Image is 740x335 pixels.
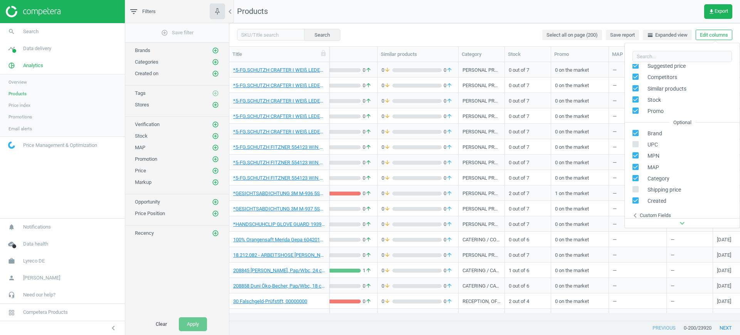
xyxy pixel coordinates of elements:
i: add_circle_outline [212,156,219,163]
div: 0 on the market [555,171,605,184]
span: 0 [382,283,392,290]
button: Select all on page (200) [542,30,602,40]
i: arrow_upward [365,98,372,104]
span: Opportunity [135,199,160,205]
a: *5-FG.SCHUTZH FITZNER 554123 WIN 10 1P, Empty [233,144,325,151]
button: Save report [606,30,639,40]
div: — [613,252,663,259]
i: arrow_upward [446,267,452,274]
span: Select all on page (200) [547,32,598,39]
div: 0 out of 6 [509,232,547,246]
div: [DATE] [717,236,731,246]
i: add_circle_outline [212,144,219,151]
i: timeline [4,41,19,56]
i: pie_chart_outlined [4,58,19,73]
a: 18.212.082 - ARBEITSHOSE [PERSON_NAME] 29 ANT/[PERSON_NAME][GEOGRAPHIC_DATA] [233,252,325,259]
i: arrow_downward [384,267,390,274]
button: add_circle_outline [212,210,219,217]
span: Brand [644,130,662,137]
span: Lyreco DE [23,258,45,264]
div: — [613,267,663,274]
div: RECEPTION, OFFICE & PERSONAL / SECURITY / CASH BOXES & CURRENCY ACCESSORIES / MONEY DETECTORS AND... [462,298,501,308]
span: Analytics [23,62,43,69]
a: 208845 [PERSON_NAME], Pap/Wbc, 24 cl, 40 Stück, 7321012088453 [233,267,325,274]
div: — [613,113,663,120]
span: Products [237,7,268,16]
i: add_circle_outline [212,47,219,54]
span: 1 [361,267,373,274]
a: 100% Orangensaft Merida Gepa 6042010, 1 Liter, 4013320309834 [233,236,325,243]
i: add_circle_outline [212,70,219,77]
div: 0 out of 7 [509,94,547,107]
a: *5-FG.SCHUTZH FITZNER 554123 WIN 12 1P, Empty [233,175,325,182]
i: arrow_upward [446,298,452,305]
button: add_circle_outline [212,198,219,206]
i: chevron_left [631,211,640,220]
span: 0 [361,128,373,135]
div: PERSONAL PROTECTION EQUIPMENT & WORKPLACE SAFETY / WORKWEAR & PROTECTIVE CLOTHING / WORKWEAR / TR... [462,252,501,261]
span: 0 [361,82,373,89]
span: 0 [382,175,392,182]
div: — [613,128,663,135]
span: Notifications [23,224,51,231]
div: — [671,232,709,246]
a: 30 Falschgeld-Prüfstift, 00000000 [233,298,307,305]
div: PERSONAL PROTECTION EQUIPMENT & WORKPLACE SAFETY / HAND PROTECTION / MECHANICAL PROTECTION GLOVES... [462,82,501,92]
div: — [613,98,663,104]
i: arrow_upward [446,128,452,135]
button: Edit columns [696,30,732,40]
i: arrow_upward [446,175,452,182]
span: Promo [644,108,664,115]
i: chevron_left [109,323,118,333]
div: 0 on the market [555,94,605,107]
i: arrow_upward [446,190,452,197]
span: 0 [442,252,454,259]
span: [PERSON_NAME] [23,274,60,281]
div: 0 on the market [555,202,605,215]
button: add_circle_outline [212,121,219,128]
div: 0 out of 7 [509,202,547,215]
span: Price Position [135,210,165,216]
i: arrow_upward [446,67,452,74]
div: 0 out of 7 [509,140,547,153]
span: Promotions [8,114,32,120]
i: work [4,254,19,268]
div: CATERING / CATERING SUPPLIES / CUPS, SAUCERS & GLASSES / DISPOSABLE CUPS, SAUCERS & GLASSES [462,267,501,277]
div: — [613,144,663,151]
div: Stock [508,51,548,58]
div: 0 out of 7 [509,217,547,231]
i: horizontal_split [647,32,653,38]
span: 0 [442,298,454,305]
i: arrow_upward [365,113,372,120]
div: PERSONAL PROTECTION EQUIPMENT & WORKPLACE SAFETY / HAND PROTECTION / MECHANICAL PROTECTION GLOVES... [462,144,501,153]
span: 0 [361,283,373,290]
div: grid [229,62,740,313]
i: arrow_upward [365,82,372,89]
div: 0 out of 7 [509,109,547,123]
div: 0 on the market [555,279,605,292]
input: Search... [632,51,732,62]
i: arrow_upward [365,252,372,259]
div: 0 out of 7 [509,63,547,76]
span: Export [708,8,728,15]
div: PERSONAL PROTECTION EQUIPMENT & WORKPLACE SAFETY / HAND PROTECTION / MECHANICAL PROTECTION GLOVES... [462,128,501,138]
i: arrow_upward [365,190,372,197]
span: 0 [361,113,373,120]
span: Expanded view [647,32,688,39]
span: 0 [382,159,392,166]
div: Similar products [381,51,455,58]
span: 0 [382,252,392,259]
div: Custom fields [640,212,671,219]
i: add_circle_outline [212,230,219,237]
div: 2 out of 4 [509,294,547,308]
i: arrow_downward [384,298,390,305]
span: 0 [382,221,392,228]
button: add_circle_outline [212,229,219,237]
i: add_circle_outline [212,199,219,205]
span: Promotion [135,156,157,162]
span: Data delivery [23,45,51,52]
div: — [613,236,663,243]
div: 0 on the market [555,63,605,76]
i: get_app [708,8,715,15]
span: Stores [135,102,149,108]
